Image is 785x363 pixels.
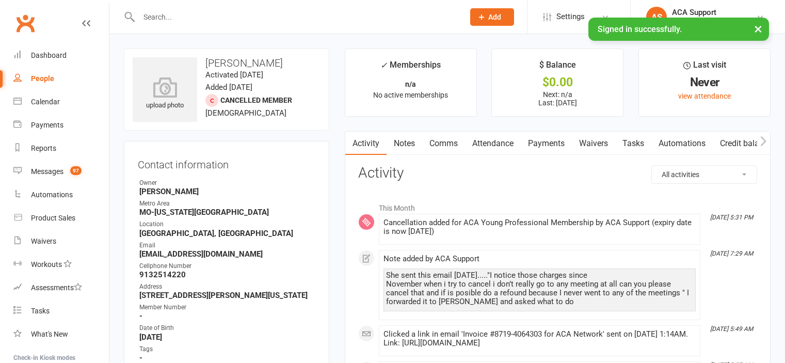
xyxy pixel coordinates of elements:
[13,183,109,207] a: Automations
[31,51,67,59] div: Dashboard
[12,10,38,36] a: Clubworx
[31,144,56,152] div: Reports
[386,271,693,306] div: She sent this email [DATE]....."I notice those charges since November when i try to cancel i don’...
[139,178,315,188] div: Owner
[672,17,716,26] div: ACA Network
[383,330,696,348] div: Clicked a link in email 'Invoice #8719-4064303 for ACA Network' sent on [DATE] 1:14AM. Link: [URL...
[31,121,63,129] div: Payments
[501,77,614,88] div: $0.00
[521,132,572,155] a: Payments
[465,132,521,155] a: Attendance
[13,207,109,230] a: Product Sales
[387,132,422,155] a: Notes
[13,90,109,114] a: Calendar
[139,303,315,312] div: Member Number
[13,160,109,183] a: Messages 97
[683,58,726,77] div: Last visit
[31,98,60,106] div: Calendar
[539,58,576,77] div: $ Balance
[220,96,292,104] span: Cancelled member
[133,57,321,69] h3: [PERSON_NAME]
[13,323,109,346] a: What's New
[139,282,315,292] div: Address
[139,199,315,209] div: Metro Area
[139,229,315,238] strong: [GEOGRAPHIC_DATA], [GEOGRAPHIC_DATA]
[139,187,315,196] strong: [PERSON_NAME]
[139,323,315,333] div: Date of Birth
[139,208,315,217] strong: MO-[US_STATE][GEOGRAPHIC_DATA]
[31,214,75,222] div: Product Sales
[139,344,315,354] div: Tags
[710,250,753,257] i: [DATE] 7:29 AM
[31,307,50,315] div: Tasks
[488,13,501,21] span: Add
[380,58,441,77] div: Memberships
[13,67,109,90] a: People
[139,261,315,271] div: Cellphone Number
[31,191,73,199] div: Automations
[373,91,448,99] span: No active memberships
[358,165,757,181] h3: Activity
[422,132,465,155] a: Comms
[139,219,315,229] div: Location
[646,7,667,27] div: AS
[139,270,315,279] strong: 9132514220
[556,5,585,28] span: Settings
[139,353,315,362] strong: -
[383,218,696,236] div: Cancellation added for ACA Young Professional Membership by ACA Support (expiry date is now [DATE])
[31,237,56,245] div: Waivers
[31,260,62,269] div: Workouts
[651,132,713,155] a: Automations
[139,249,315,259] strong: [EMAIL_ADDRESS][DOMAIN_NAME]
[136,10,457,24] input: Search...
[672,8,716,17] div: ACA Support
[133,77,197,111] div: upload photo
[31,330,68,338] div: What's New
[205,83,252,92] time: Added [DATE]
[470,8,514,26] button: Add
[749,18,767,40] button: ×
[139,311,315,321] strong: -
[31,74,54,83] div: People
[13,114,109,137] a: Payments
[572,132,615,155] a: Waivers
[713,132,779,155] a: Credit balance
[31,167,63,176] div: Messages
[139,241,315,250] div: Email
[13,299,109,323] a: Tasks
[13,44,109,67] a: Dashboard
[358,197,757,214] li: This Month
[710,325,753,333] i: [DATE] 5:49 AM
[13,253,109,276] a: Workouts
[648,77,761,88] div: Never
[205,70,263,80] time: Activated [DATE]
[31,283,82,292] div: Assessments
[405,80,416,88] strong: n/a
[598,24,682,34] span: Signed in successfully.
[345,132,387,155] a: Activity
[138,155,315,170] h3: Contact information
[205,108,286,118] span: [DEMOGRAPHIC_DATA]
[380,60,387,70] i: ✓
[678,92,731,100] a: view attendance
[70,166,82,175] span: 97
[13,230,109,253] a: Waivers
[13,137,109,160] a: Reports
[501,90,614,107] p: Next: n/a Last: [DATE]
[383,255,696,263] div: Note added by ACA Support
[139,333,315,342] strong: [DATE]
[13,276,109,299] a: Assessments
[615,132,651,155] a: Tasks
[139,291,315,300] strong: [STREET_ADDRESS][PERSON_NAME][US_STATE]
[710,214,753,221] i: [DATE] 5:31 PM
